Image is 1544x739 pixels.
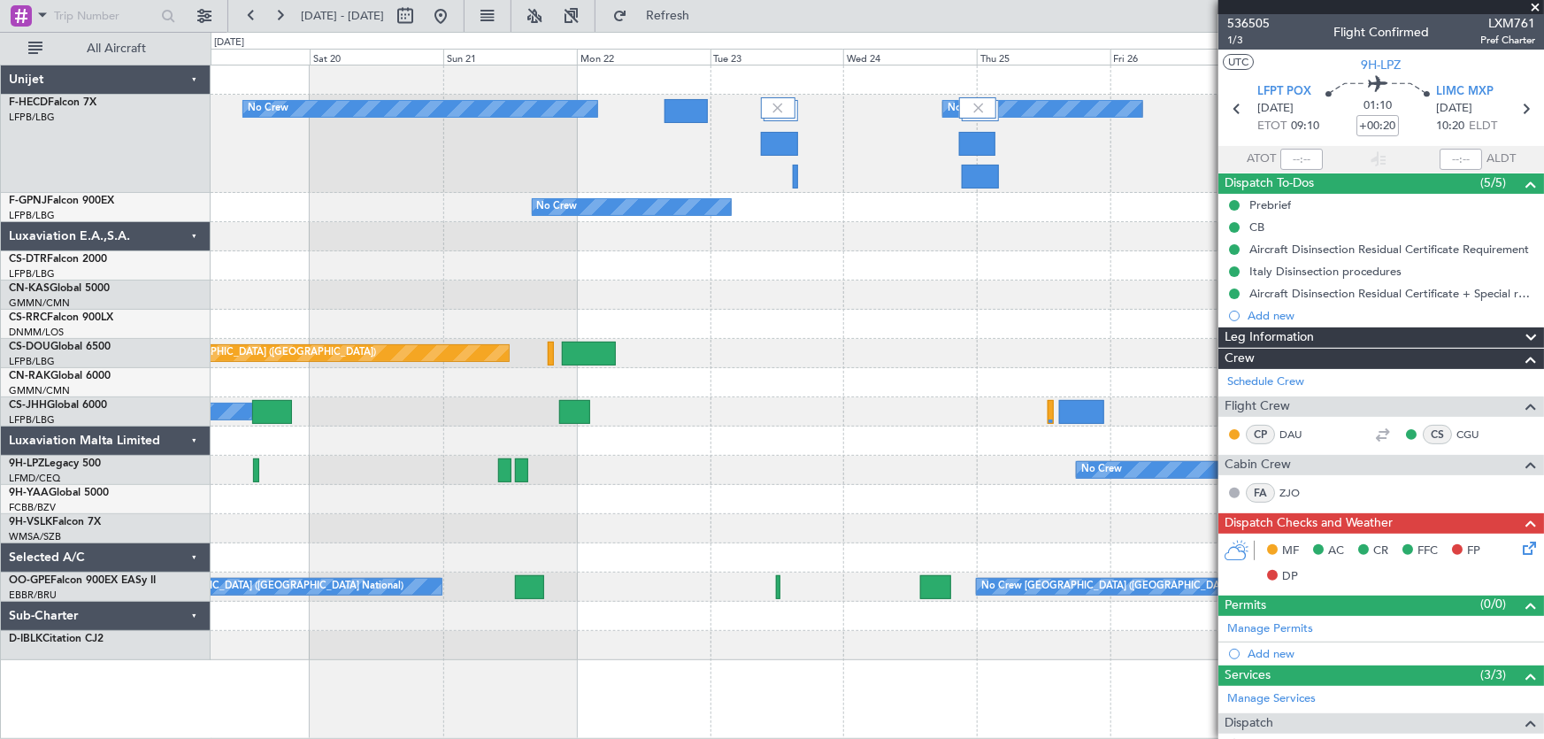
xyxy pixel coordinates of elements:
[1373,543,1388,560] span: CR
[9,575,156,586] a: OO-GPEFalcon 900EX EASy II
[1480,666,1506,684] span: (3/3)
[9,634,104,644] a: D-IBLKCitation CJ2
[9,371,50,381] span: CN-RAK
[1279,427,1319,443] a: DAU
[1362,56,1402,74] span: 9H-LPZ
[1225,455,1291,475] span: Cabin Crew
[9,458,101,469] a: 9H-LPZLegacy 500
[107,573,403,600] div: No Crew [GEOGRAPHIC_DATA] ([GEOGRAPHIC_DATA] National)
[46,42,187,55] span: All Aircraft
[1227,620,1313,638] a: Manage Permits
[9,312,113,323] a: CS-RRCFalcon 900LX
[9,400,107,411] a: CS-JHHGlobal 6000
[9,111,55,124] a: LFPB/LBG
[19,35,192,63] button: All Aircraft
[1223,54,1254,70] button: UTC
[1257,118,1287,135] span: ETOT
[9,254,47,265] span: CS-DTR
[1249,264,1402,279] div: Italy Disinsection procedures
[1225,396,1290,417] span: Flight Crew
[9,355,55,368] a: LFPB/LBG
[9,254,107,265] a: CS-DTRFalcon 2000
[977,49,1110,65] div: Thu 25
[9,196,47,206] span: F-GPNJ
[948,96,988,122] div: No Crew
[1363,97,1392,115] span: 01:10
[9,589,57,602] a: EBBR/BRU
[1227,14,1270,33] span: 536505
[604,2,711,30] button: Refresh
[248,96,288,122] div: No Crew
[1257,100,1294,118] span: [DATE]
[537,194,578,220] div: No Crew
[9,517,52,527] span: 9H-VSLK
[9,530,61,543] a: WMSA/SZB
[1225,666,1271,686] span: Services
[770,100,786,116] img: gray-close.svg
[1225,513,1393,534] span: Dispatch Checks and Weather
[1436,83,1494,101] span: LIMC MXP
[97,340,376,366] div: Planned Maint [GEOGRAPHIC_DATA] ([GEOGRAPHIC_DATA])
[9,209,55,222] a: LFPB/LBG
[1248,646,1535,661] div: Add new
[1227,373,1304,391] a: Schedule Crew
[1227,33,1270,48] span: 1/3
[9,517,101,527] a: 9H-VSLKFalcon 7X
[9,312,47,323] span: CS-RRC
[9,196,114,206] a: F-GPNJFalcon 900EX
[1227,690,1316,708] a: Manage Services
[1247,150,1276,168] span: ATOT
[1282,568,1298,586] span: DP
[1225,596,1266,616] span: Permits
[1282,543,1299,560] span: MF
[9,458,44,469] span: 9H-LPZ
[1249,242,1529,257] div: Aircraft Disinsection Residual Certificate Requirement
[9,488,49,498] span: 9H-YAA
[443,49,577,65] div: Sun 21
[1225,327,1314,348] span: Leg Information
[1456,427,1496,443] a: CGU
[9,283,110,294] a: CN-KASGlobal 5000
[9,501,56,514] a: FCBB/BZV
[1225,173,1314,194] span: Dispatch To-Dos
[9,575,50,586] span: OO-GPE
[9,296,70,310] a: GMMN/CMN
[1081,457,1122,483] div: No Crew
[1249,286,1535,301] div: Aircraft Disinsection Residual Certificate + Special request
[9,97,48,108] span: F-HECD
[1225,349,1255,369] span: Crew
[9,384,70,397] a: GMMN/CMN
[1436,118,1464,135] span: 10:20
[1280,149,1323,170] input: --:--
[1279,485,1319,501] a: ZJO
[1469,118,1497,135] span: ELDT
[214,35,244,50] div: [DATE]
[1480,14,1535,33] span: LXM761
[1225,713,1273,734] span: Dispatch
[711,49,844,65] div: Tue 23
[1110,49,1244,65] div: Fri 26
[9,283,50,294] span: CN-KAS
[301,8,384,24] span: [DATE] - [DATE]
[1291,118,1319,135] span: 09:10
[1249,219,1264,235] div: CB
[9,326,64,339] a: DNMM/LOS
[9,400,47,411] span: CS-JHH
[1423,425,1452,444] div: CS
[1480,173,1506,192] span: (5/5)
[577,49,711,65] div: Mon 22
[1328,543,1344,560] span: AC
[843,49,977,65] div: Wed 24
[1246,425,1275,444] div: CP
[1246,483,1275,503] div: FA
[54,3,156,29] input: Trip Number
[9,472,60,485] a: LFMD/CEQ
[1248,308,1535,323] div: Add new
[631,10,705,22] span: Refresh
[1417,543,1438,560] span: FFC
[1480,33,1535,48] span: Pref Charter
[9,371,111,381] a: CN-RAKGlobal 6000
[1436,100,1472,118] span: [DATE]
[9,413,55,427] a: LFPB/LBG
[310,49,443,65] div: Sat 20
